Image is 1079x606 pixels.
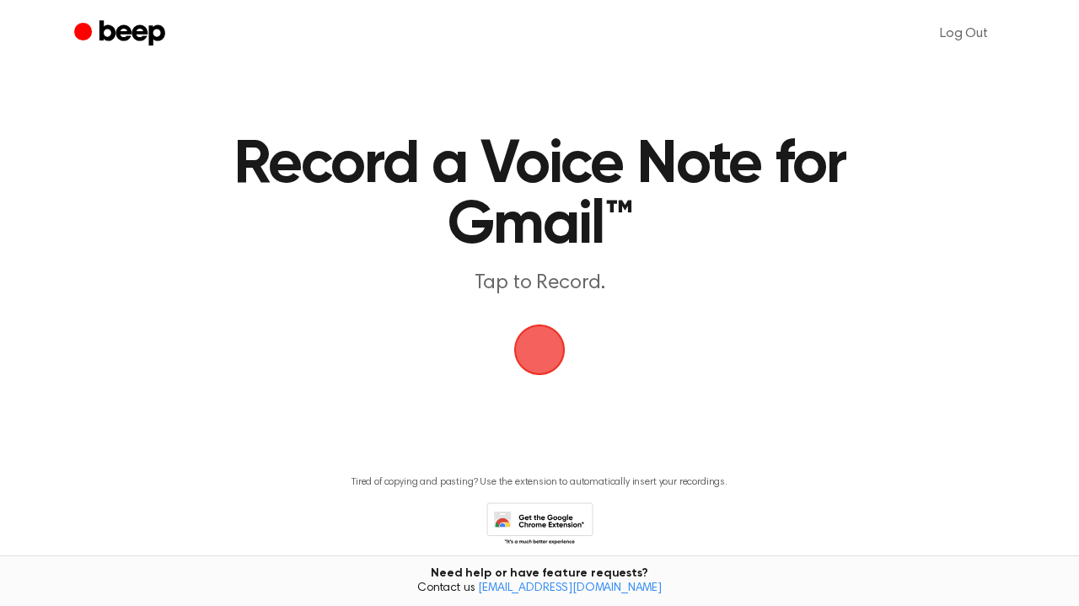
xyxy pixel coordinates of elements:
h1: Record a Voice Note for Gmail™ [182,135,897,256]
a: Beep [74,18,169,51]
a: Log Out [923,13,1005,54]
p: Tap to Record. [216,270,863,298]
a: [EMAIL_ADDRESS][DOMAIN_NAME] [478,582,662,594]
button: Beep Logo [514,324,565,375]
p: Tired of copying and pasting? Use the extension to automatically insert your recordings. [352,476,727,489]
span: Contact us [10,582,1069,597]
